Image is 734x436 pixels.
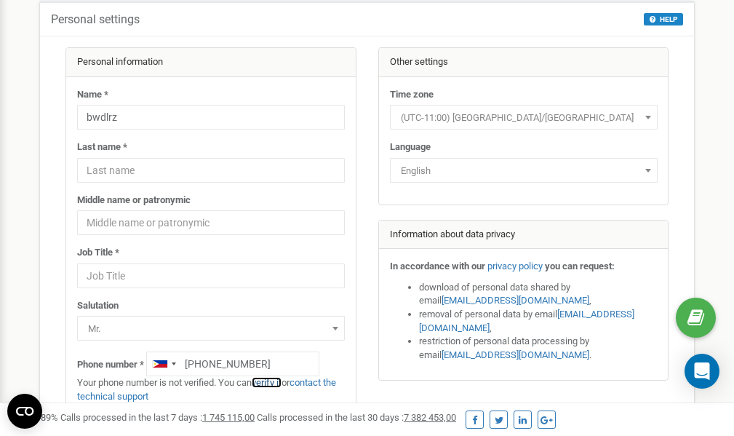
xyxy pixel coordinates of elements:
[644,13,683,25] button: HELP
[419,308,658,335] li: removal of personal data by email ,
[146,352,319,376] input: +1-800-555-55-55
[77,194,191,207] label: Middle name or patronymic
[390,261,485,271] strong: In accordance with our
[77,158,345,183] input: Last name
[77,376,345,403] p: Your phone number is not verified. You can or
[77,210,345,235] input: Middle name or patronymic
[77,377,336,402] a: contact the technical support
[442,349,589,360] a: [EMAIL_ADDRESS][DOMAIN_NAME]
[77,105,345,130] input: Name
[66,48,356,77] div: Personal information
[379,48,669,77] div: Other settings
[379,221,669,250] div: Information about data privacy
[252,377,282,388] a: verify it
[77,88,108,102] label: Name *
[7,394,42,429] button: Open CMP widget
[77,316,345,341] span: Mr.
[147,352,180,376] div: Telephone country code
[487,261,543,271] a: privacy policy
[390,88,434,102] label: Time zone
[545,261,615,271] strong: you can request:
[77,140,127,154] label: Last name *
[419,281,658,308] li: download of personal data shared by email ,
[77,358,144,372] label: Phone number *
[77,246,119,260] label: Job Title *
[419,309,634,333] a: [EMAIL_ADDRESS][DOMAIN_NAME]
[404,412,456,423] u: 7 382 453,00
[77,299,119,313] label: Salutation
[82,319,340,339] span: Mr.
[51,13,140,26] h5: Personal settings
[395,108,653,128] span: (UTC-11:00) Pacific/Midway
[442,295,589,306] a: [EMAIL_ADDRESS][DOMAIN_NAME]
[60,412,255,423] span: Calls processed in the last 7 days :
[685,354,719,389] div: Open Intercom Messenger
[257,412,456,423] span: Calls processed in the last 30 days :
[395,161,653,181] span: English
[390,105,658,130] span: (UTC-11:00) Pacific/Midway
[202,412,255,423] u: 1 745 115,00
[390,158,658,183] span: English
[77,263,345,288] input: Job Title
[419,335,658,362] li: restriction of personal data processing by email .
[390,140,431,154] label: Language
